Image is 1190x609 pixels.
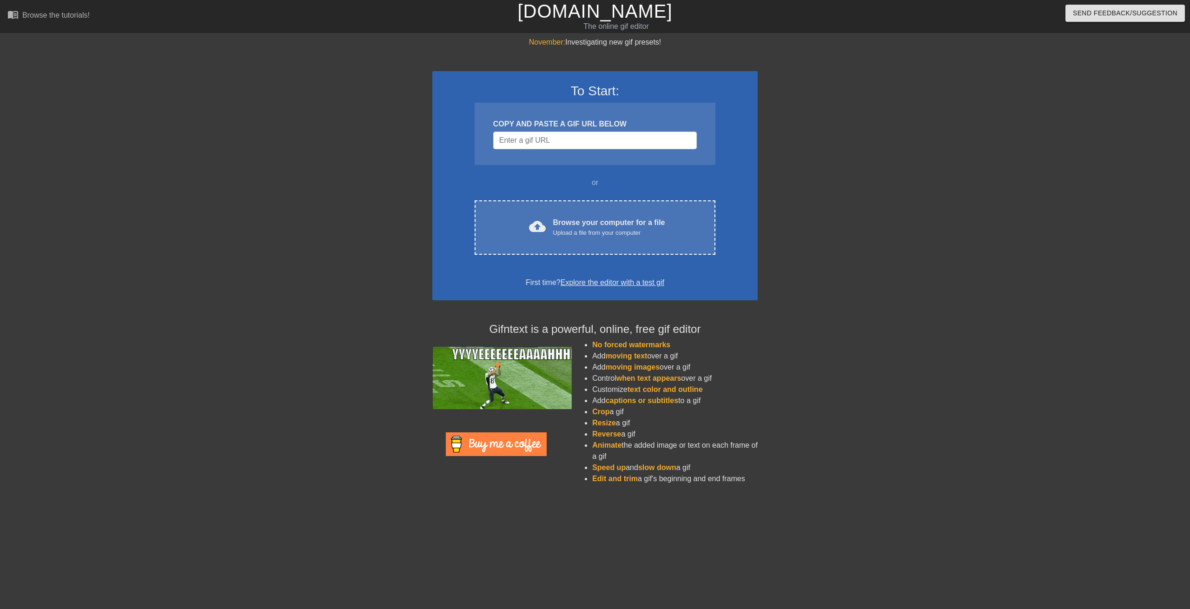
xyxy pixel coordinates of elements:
div: First time? [444,277,746,288]
li: Add over a gif [592,351,758,362]
span: November: [529,38,565,46]
li: Customize [592,384,758,395]
div: COPY AND PASTE A GIF URL BELOW [493,119,697,130]
li: a gif [592,417,758,429]
li: the added image or text on each frame of a gif [592,440,758,462]
li: and a gif [592,462,758,473]
div: The online gif editor [401,21,831,32]
div: or [456,177,734,188]
li: Control over a gif [592,373,758,384]
a: Explore the editor with a test gif [561,278,664,286]
span: moving images [606,363,660,371]
img: Buy Me A Coffee [446,432,547,456]
span: Animate [592,441,621,449]
span: No forced watermarks [592,341,670,349]
li: Add over a gif [592,362,758,373]
img: football_small.gif [432,347,572,409]
span: cloud_upload [529,218,546,235]
span: Send Feedback/Suggestion [1073,7,1177,19]
span: Crop [592,408,609,416]
span: text color and outline [628,385,703,393]
h3: To Start: [444,83,746,99]
button: Send Feedback/Suggestion [1065,5,1185,22]
span: Reverse [592,430,621,438]
div: Investigating new gif presets! [432,37,758,48]
span: Speed up [592,463,626,471]
span: Resize [592,419,616,427]
span: captions or subtitles [606,397,678,404]
a: Browse the tutorials! [7,9,90,23]
span: moving text [606,352,648,360]
h4: Gifntext is a powerful, online, free gif editor [432,323,758,336]
span: Edit and trim [592,475,638,483]
li: a gif's beginning and end frames [592,473,758,484]
div: Browse the tutorials! [22,11,90,19]
li: a gif [592,406,758,417]
span: when text appears [616,374,681,382]
input: Username [493,132,697,149]
li: Add to a gif [592,395,758,406]
a: [DOMAIN_NAME] [517,1,672,21]
div: Browse your computer for a file [553,217,665,238]
li: a gif [592,429,758,440]
span: menu_book [7,9,19,20]
div: Upload a file from your computer [553,228,665,238]
span: slow down [638,463,676,471]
